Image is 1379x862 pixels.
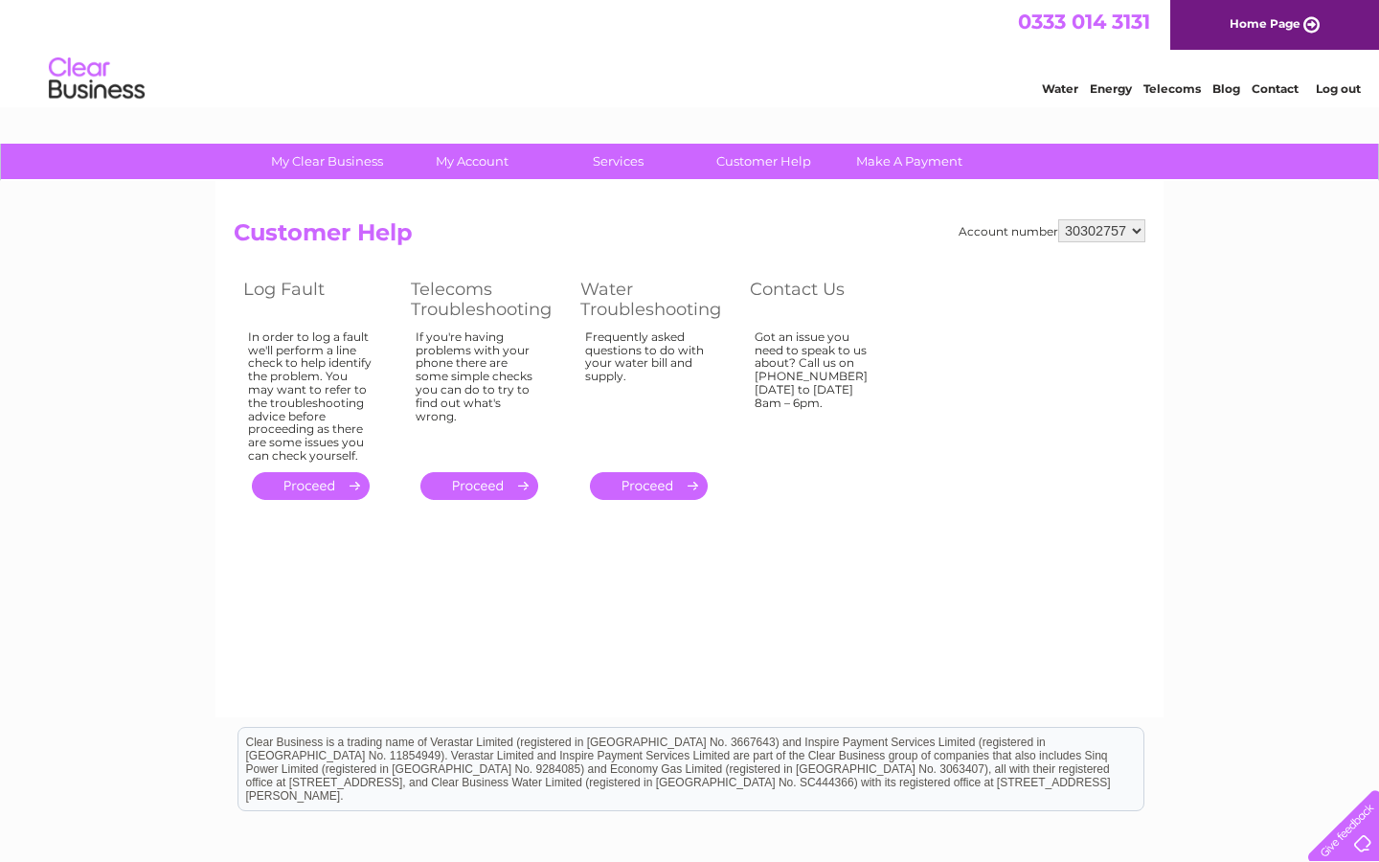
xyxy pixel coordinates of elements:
a: Make A Payment [830,144,988,179]
div: Clear Business is a trading name of Verastar Limited (registered in [GEOGRAPHIC_DATA] No. 3667643... [238,11,1143,93]
th: Water Troubleshooting [571,274,740,325]
a: My Clear Business [248,144,406,179]
th: Telecoms Troubleshooting [401,274,571,325]
a: 0333 014 3131 [1018,10,1150,34]
img: logo.png [48,50,146,108]
a: Telecoms [1143,81,1201,96]
a: . [252,472,370,500]
a: . [590,472,708,500]
div: Account number [959,219,1145,242]
a: Energy [1090,81,1132,96]
a: Blog [1212,81,1240,96]
a: Water [1042,81,1078,96]
div: Got an issue you need to speak to us about? Call us on [PHONE_NUMBER] [DATE] to [DATE] 8am – 6pm. [755,330,879,455]
th: Contact Us [740,274,908,325]
a: Log out [1316,81,1361,96]
a: Services [539,144,697,179]
a: My Account [394,144,552,179]
a: Contact [1252,81,1299,96]
a: . [420,472,538,500]
div: In order to log a fault we'll perform a line check to help identify the problem. You may want to ... [248,330,373,463]
a: Customer Help [685,144,843,179]
div: Frequently asked questions to do with your water bill and supply. [585,330,712,455]
th: Log Fault [234,274,401,325]
div: If you're having problems with your phone there are some simple checks you can do to try to find ... [416,330,542,455]
h2: Customer Help [234,219,1145,256]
